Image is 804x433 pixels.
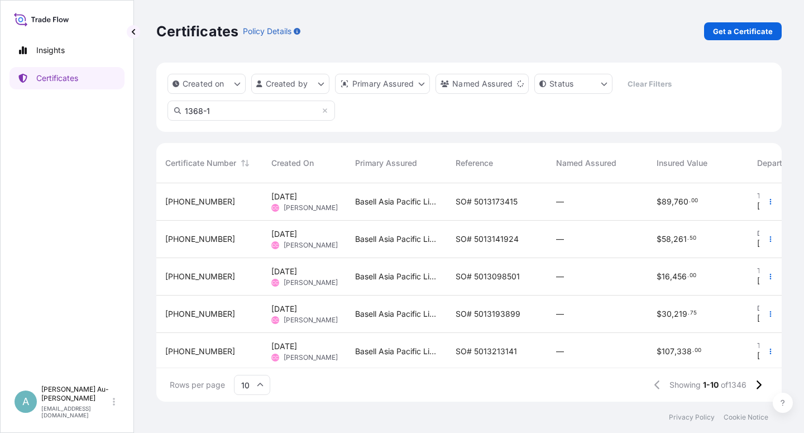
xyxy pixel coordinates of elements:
button: Clear Filters [618,75,681,93]
span: of 1346 [721,379,746,391]
span: $ [657,310,662,318]
span: CC [272,352,279,363]
span: [PERSON_NAME] [284,316,338,325]
span: CC [272,240,279,251]
span: [PHONE_NUMBER] [165,346,235,357]
span: , [674,348,677,355]
span: — [556,196,564,207]
span: SO# 5013173415 [456,196,518,207]
span: [DATE] [757,201,783,212]
span: [PHONE_NUMBER] [165,196,235,207]
input: Search Certificate or Reference... [167,101,335,121]
span: Basell Asia Pacific Limited [355,196,438,207]
span: 107 [662,348,674,355]
span: . [689,199,691,203]
p: Certificates [156,22,238,40]
p: [EMAIL_ADDRESS][DOMAIN_NAME] [41,405,111,418]
span: $ [657,198,662,206]
p: Named Assured [452,78,513,89]
button: certificateStatus Filter options [534,74,612,94]
span: 760 [674,198,688,206]
span: . [688,311,690,315]
span: — [556,346,564,357]
span: 89 [662,198,672,206]
span: Departure [757,158,794,169]
span: Primary Assured [355,158,417,169]
span: 00 [690,274,696,278]
span: 261 [673,235,687,243]
span: Reference [456,158,493,169]
span: — [556,308,564,320]
span: [DATE] [271,266,297,277]
span: [PERSON_NAME] [284,241,338,250]
span: Showing [669,379,701,391]
span: [PERSON_NAME] [284,203,338,212]
span: [PHONE_NUMBER] [165,234,235,245]
span: — [556,234,564,245]
span: $ [657,235,662,243]
p: Certificates [36,73,78,84]
span: 00 [695,349,701,353]
span: CC [272,202,279,213]
span: Certificate Number [165,158,236,169]
span: [PHONE_NUMBER] [165,308,235,320]
p: Primary Assured [352,78,414,89]
p: Status [549,78,573,89]
button: distributor Filter options [335,74,430,94]
span: , [672,310,674,318]
span: SO# 5013193899 [456,308,520,320]
button: createdOn Filter options [167,74,246,94]
span: $ [657,348,662,355]
a: Certificates [9,67,125,89]
p: [PERSON_NAME] Au-[PERSON_NAME] [41,385,111,403]
a: Get a Certificate [704,22,782,40]
span: , [672,198,674,206]
span: CC [272,277,279,288]
span: . [687,274,689,278]
span: [DATE] [271,303,297,315]
button: Sort [238,156,252,170]
span: 50 [690,236,696,240]
button: cargoOwner Filter options [435,74,529,94]
p: Cookie Notice [724,413,768,422]
span: SO# 5013141924 [456,234,519,245]
span: [DATE] [757,238,783,249]
span: , [670,273,672,280]
span: 1-10 [703,379,719,391]
button: createdBy Filter options [251,74,329,94]
span: [DATE] [757,313,783,324]
a: Insights [9,39,125,61]
span: 75 [690,311,697,315]
p: Insights [36,45,65,56]
span: [PHONE_NUMBER] [165,271,235,282]
span: 456 [672,273,687,280]
span: Named Assured [556,158,616,169]
p: Get a Certificate [713,26,773,37]
span: [DATE] [271,229,297,240]
span: 58 [662,235,671,243]
span: [PERSON_NAME] [284,353,338,362]
p: Policy Details [243,26,291,37]
span: Basell Asia Pacific Limited [355,346,438,357]
span: CC [272,315,279,326]
span: Created On [271,158,314,169]
span: , [671,235,673,243]
p: Created by [266,78,308,89]
span: Rows per page [170,379,225,391]
span: $ [657,273,662,280]
span: . [687,236,689,240]
span: 338 [677,348,692,355]
span: Basell Asia Pacific Limited [355,271,438,282]
p: Clear Filters [628,78,672,89]
span: A [22,396,29,407]
span: 219 [674,310,687,318]
span: SO# 5013213141 [456,346,517,357]
span: [DATE] [271,341,297,352]
a: Privacy Policy [669,413,715,422]
span: — [556,271,564,282]
span: [PERSON_NAME] [284,278,338,287]
span: Basell Asia Pacific Limited [355,234,438,245]
span: [DATE] [757,350,783,361]
span: Basell Asia Pacific Limited [355,308,438,320]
